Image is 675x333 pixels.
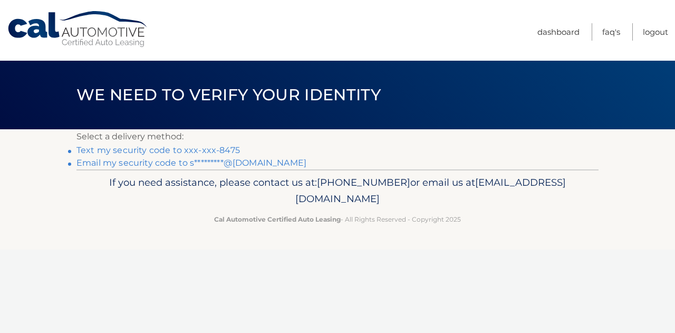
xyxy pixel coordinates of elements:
[602,23,620,41] a: FAQ's
[76,85,381,104] span: We need to verify your identity
[83,214,592,225] p: - All Rights Reserved - Copyright 2025
[83,174,592,208] p: If you need assistance, please contact us at: or email us at
[7,11,149,48] a: Cal Automotive
[537,23,580,41] a: Dashboard
[76,129,599,144] p: Select a delivery method:
[76,145,240,155] a: Text my security code to xxx-xxx-8475
[643,23,668,41] a: Logout
[76,158,306,168] a: Email my security code to s*********@[DOMAIN_NAME]
[317,176,410,188] span: [PHONE_NUMBER]
[214,215,341,223] strong: Cal Automotive Certified Auto Leasing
